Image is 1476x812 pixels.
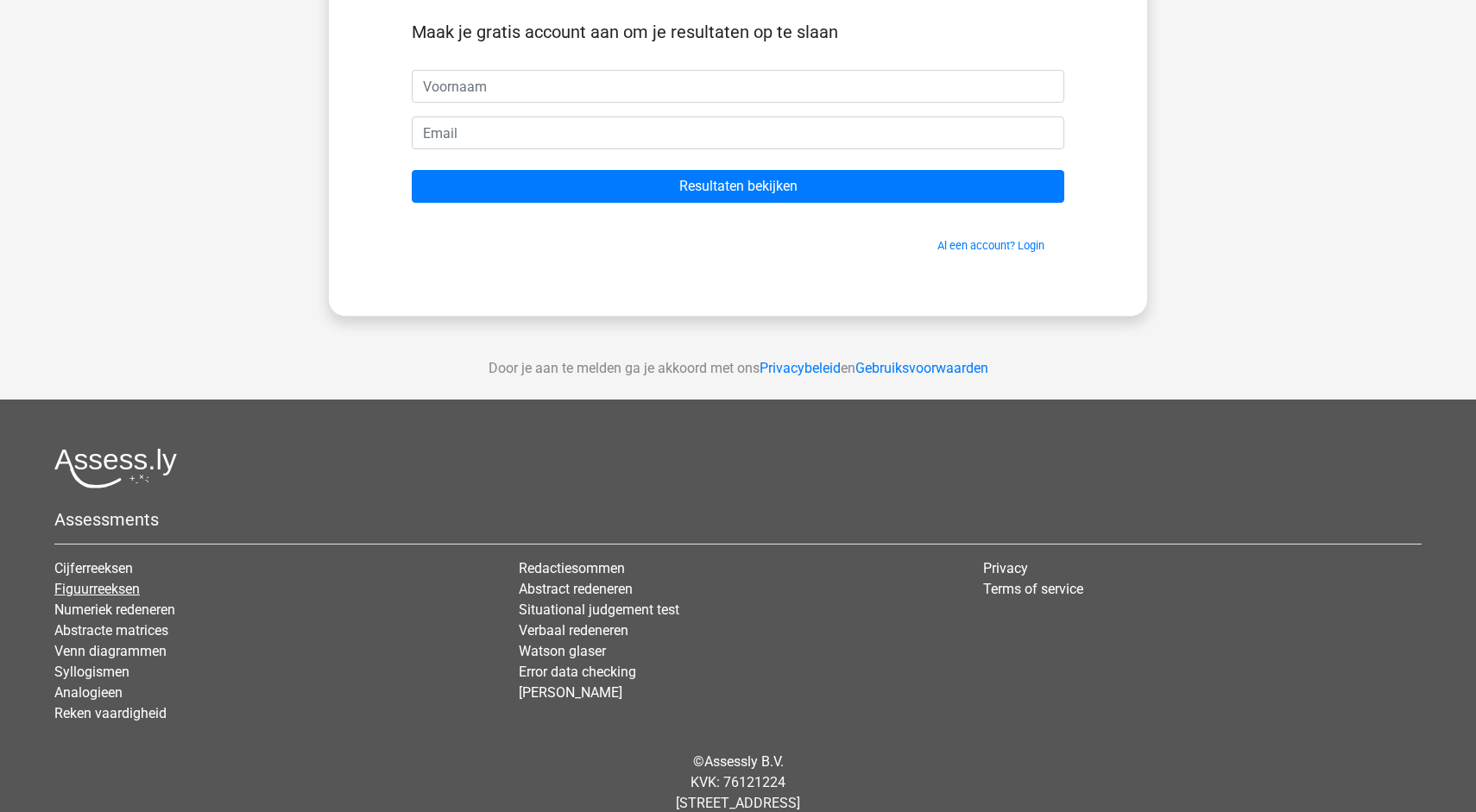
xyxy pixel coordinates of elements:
[54,622,168,639] a: Abstracte matrices
[54,664,129,680] a: Syllogismen
[54,643,167,659] a: Venn diagrammen
[519,581,633,597] a: Abstract redeneren
[54,560,133,576] a: Cijferreeksen
[519,643,606,659] a: Watson glaser
[412,70,1064,103] input: Voornaam
[937,239,1044,252] a: Al een account? Login
[519,664,636,680] a: Error data checking
[519,684,622,701] a: [PERSON_NAME]
[412,170,1064,203] input: Resultaten bekijken
[412,22,1064,42] h5: Maak je gratis account aan om je resultaten op te slaan
[54,581,140,597] a: Figuurreeksen
[760,360,841,376] a: Privacybeleid
[54,601,175,618] a: Numeriek redeneren
[704,753,784,770] a: Assessly B.V.
[54,448,177,488] img: Assessly logo
[855,360,988,376] a: Gebruiksvoorwaarden
[983,560,1028,576] a: Privacy
[519,560,625,576] a: Redactiesommen
[983,581,1083,597] a: Terms of service
[54,705,167,721] a: Reken vaardigheid
[519,601,679,618] a: Situational judgement test
[54,684,123,701] a: Analogieen
[519,622,628,639] a: Verbaal redeneren
[412,116,1064,149] input: Email
[54,509,1422,530] h5: Assessments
